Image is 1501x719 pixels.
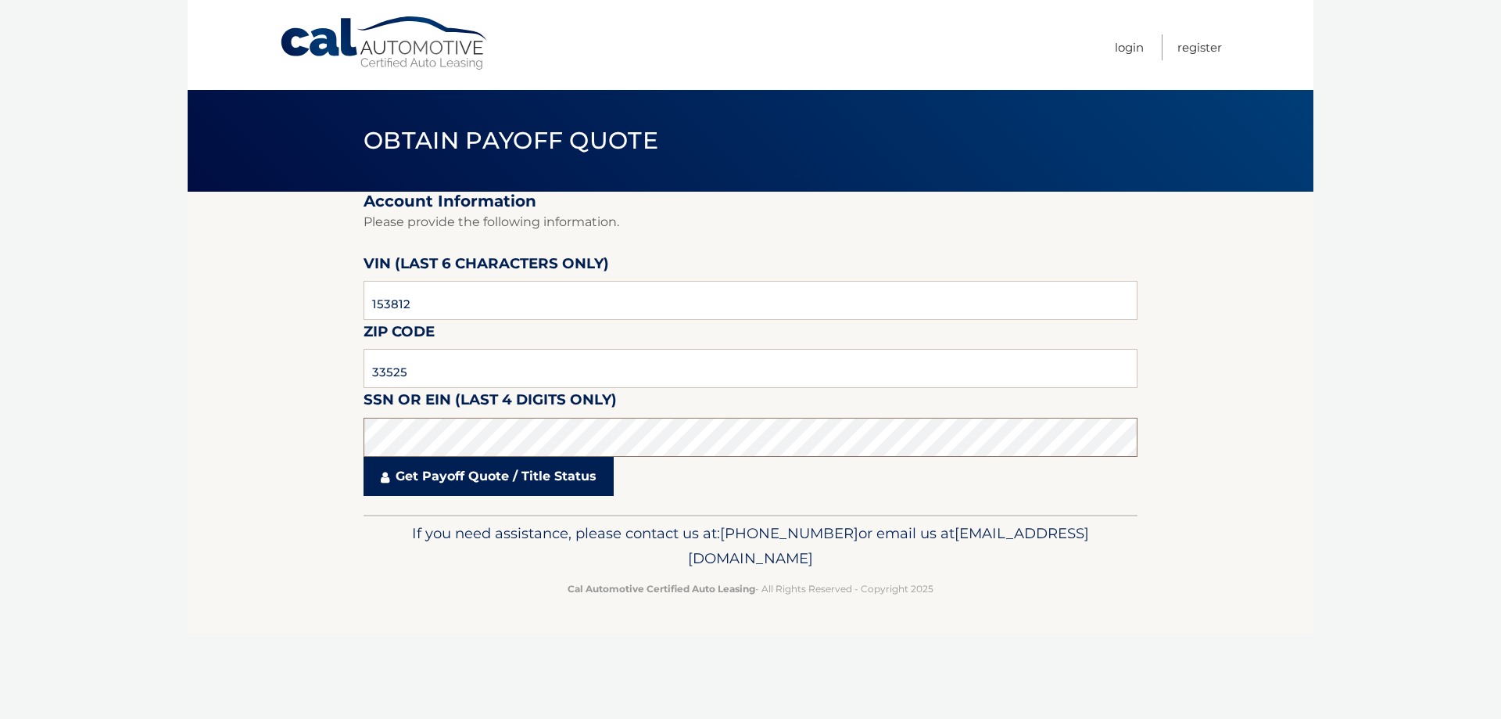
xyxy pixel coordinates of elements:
[374,521,1127,571] p: If you need assistance, please contact us at: or email us at
[364,126,658,155] span: Obtain Payoff Quote
[374,581,1127,597] p: - All Rights Reserved - Copyright 2025
[279,16,490,71] a: Cal Automotive
[1115,34,1144,60] a: Login
[364,252,609,281] label: VIN (last 6 characters only)
[364,320,435,349] label: Zip Code
[568,583,755,595] strong: Cal Automotive Certified Auto Leasing
[1177,34,1222,60] a: Register
[364,192,1137,211] h2: Account Information
[364,211,1137,233] p: Please provide the following information.
[720,524,858,542] span: [PHONE_NUMBER]
[364,457,614,496] a: Get Payoff Quote / Title Status
[364,388,617,417] label: SSN or EIN (last 4 digits only)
